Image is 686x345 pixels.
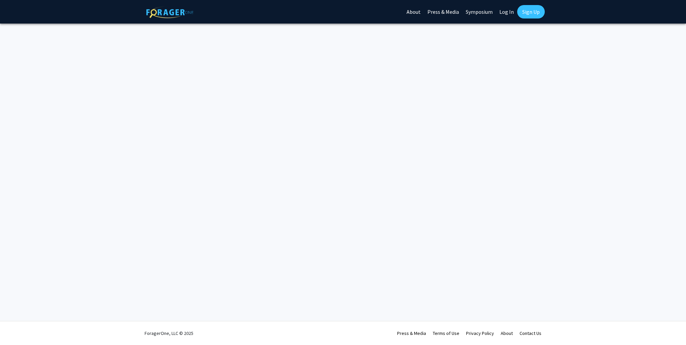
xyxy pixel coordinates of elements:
[397,330,426,336] a: Press & Media
[466,330,494,336] a: Privacy Policy
[517,5,545,18] a: Sign Up
[146,6,193,18] img: ForagerOne Logo
[501,330,513,336] a: About
[145,321,193,345] div: ForagerOne, LLC © 2025
[520,330,541,336] a: Contact Us
[433,330,459,336] a: Terms of Use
